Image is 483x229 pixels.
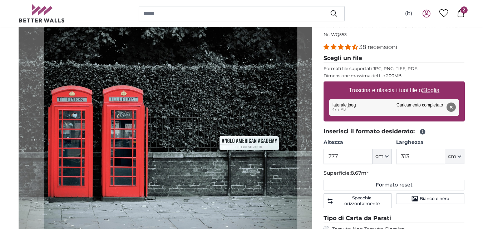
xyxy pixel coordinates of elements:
legend: Tipo di Carta da Parati [324,214,465,223]
span: Bianco e nero [420,196,449,201]
legend: Scegli un file [324,54,465,63]
p: Superficie: [324,170,465,177]
span: Specchia orizzontalmente [335,195,389,206]
span: cm [448,153,456,160]
span: cm [375,153,384,160]
label: Larghezza [396,139,464,146]
span: 2 [460,6,468,14]
label: Altezza [324,139,392,146]
button: Specchia orizzontalmente [324,193,392,208]
p: Formati file supportati JPG, PNG, TIFF, PDF. [324,66,465,71]
button: (it) [399,7,418,20]
span: 38 recensioni [359,44,397,50]
button: cm [445,149,464,164]
img: Betterwalls [19,4,65,23]
button: Bianco e nero [396,193,464,204]
button: cm [373,149,392,164]
label: Trascina e rilascia i tuoi file o [346,83,442,98]
p: Dimensione massima del file 200MB. [324,73,465,79]
button: Formato reset [324,180,465,190]
span: Nr. WQ553 [324,32,347,37]
u: Sfoglia [422,87,439,93]
span: 8.67m² [351,170,369,176]
span: 4.34 stars [324,44,359,50]
legend: Inserisci il formato desiderato: [324,127,465,136]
